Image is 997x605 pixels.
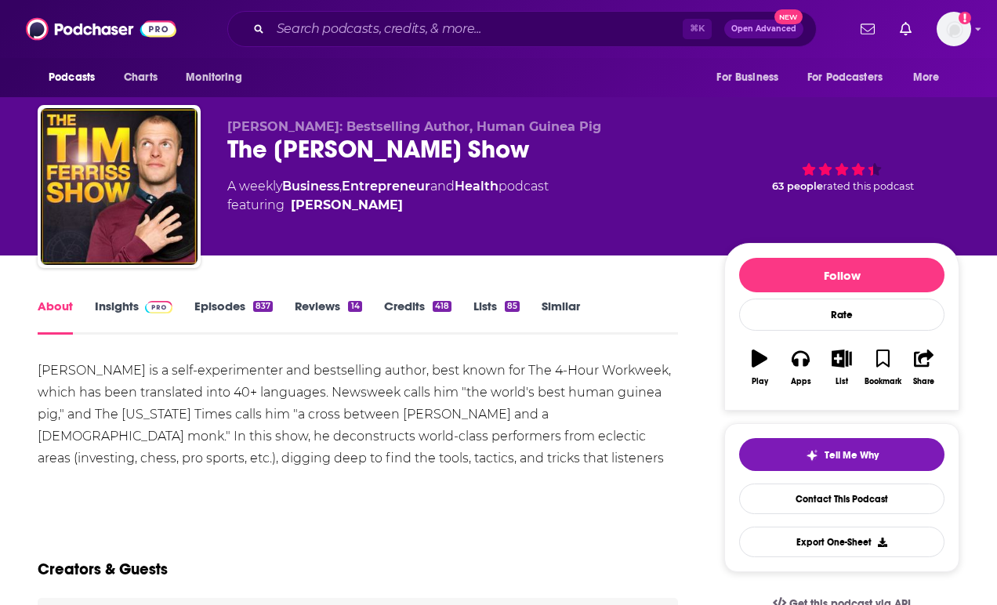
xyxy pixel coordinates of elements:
[904,339,944,396] button: Share
[95,299,172,335] a: InsightsPodchaser Pro
[772,180,823,192] span: 63 people
[433,301,451,312] div: 418
[227,196,549,215] span: featuring
[865,377,901,386] div: Bookmark
[821,339,862,396] button: List
[774,9,803,24] span: New
[291,196,403,215] a: [PERSON_NAME]
[175,63,262,92] button: open menu
[724,119,959,216] div: 63 peoplerated this podcast
[26,14,176,44] img: Podchaser - Follow, Share and Rate Podcasts
[807,67,883,89] span: For Podcasters
[724,20,803,38] button: Open AdvancedNew
[455,179,498,194] a: Health
[780,339,821,396] button: Apps
[49,67,95,89] span: Podcasts
[854,16,881,42] a: Show notifications dropdown
[473,299,520,335] a: Lists85
[913,377,934,386] div: Share
[731,25,796,33] span: Open Advanced
[791,377,811,386] div: Apps
[683,19,712,39] span: ⌘ K
[902,63,959,92] button: open menu
[542,299,580,335] a: Similar
[270,16,683,42] input: Search podcasts, credits, & more...
[384,299,451,335] a: Credits418
[716,67,778,89] span: For Business
[124,67,158,89] span: Charts
[38,360,678,491] div: [PERSON_NAME] is a self-experimenter and bestselling author, best known for The 4-Hour Workweek, ...
[959,12,971,24] svg: Add a profile image
[227,119,601,134] span: [PERSON_NAME]: Bestselling Author, Human Guinea Pig
[38,560,168,579] h2: Creators & Guests
[253,301,273,312] div: 837
[739,438,944,471] button: tell me why sparkleTell Me Why
[114,63,167,92] a: Charts
[806,449,818,462] img: tell me why sparkle
[823,180,914,192] span: rated this podcast
[739,484,944,514] a: Contact This Podcast
[227,177,549,215] div: A weekly podcast
[41,108,198,265] img: The Tim Ferriss Show
[797,63,905,92] button: open menu
[937,12,971,46] img: User Profile
[342,179,430,194] a: Entrepreneur
[186,67,241,89] span: Monitoring
[705,63,798,92] button: open menu
[739,299,944,331] div: Rate
[282,179,339,194] a: Business
[295,299,361,335] a: Reviews14
[38,299,73,335] a: About
[937,12,971,46] button: Show profile menu
[739,527,944,557] button: Export One-Sheet
[348,301,361,312] div: 14
[505,301,520,312] div: 85
[825,449,879,462] span: Tell Me Why
[339,179,342,194] span: ,
[937,12,971,46] span: Logged in as Marketing09
[145,301,172,313] img: Podchaser Pro
[430,179,455,194] span: and
[862,339,903,396] button: Bookmark
[739,339,780,396] button: Play
[913,67,940,89] span: More
[227,11,817,47] div: Search podcasts, credits, & more...
[752,377,768,386] div: Play
[739,258,944,292] button: Follow
[836,377,848,386] div: List
[894,16,918,42] a: Show notifications dropdown
[194,299,273,335] a: Episodes837
[38,63,115,92] button: open menu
